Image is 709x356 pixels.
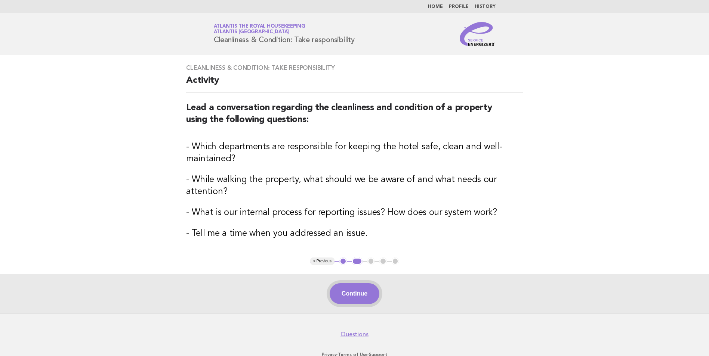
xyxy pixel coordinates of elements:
[186,64,523,72] h3: Cleanliness & Condition: Take responsibility
[460,22,496,46] img: Service Energizers
[214,30,289,35] span: Atlantis [GEOGRAPHIC_DATA]
[428,4,443,9] a: Home
[339,257,347,265] button: 1
[214,24,355,44] h1: Cleanliness & Condition: Take responsibility
[352,257,363,265] button: 2
[340,331,369,338] a: Questions
[310,257,335,265] button: < Previous
[475,4,496,9] a: History
[186,207,523,219] h3: - What is our internal process for reporting issues? How does our system work?
[449,4,469,9] a: Profile
[186,141,523,165] h3: - Which departments are responsible for keeping the hotel safe, clean and well-maintained?
[186,174,523,198] h3: - While walking the property, what should we be aware of and what needs our attention?
[186,228,523,240] h3: - Tell me a time when you addressed an issue.
[186,75,523,93] h2: Activity
[186,102,523,132] h2: Lead a conversation regarding the cleanliness and condition of a property using the following que...
[330,283,379,304] button: Continue
[214,24,305,34] a: Atlantis the Royal HousekeepingAtlantis [GEOGRAPHIC_DATA]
